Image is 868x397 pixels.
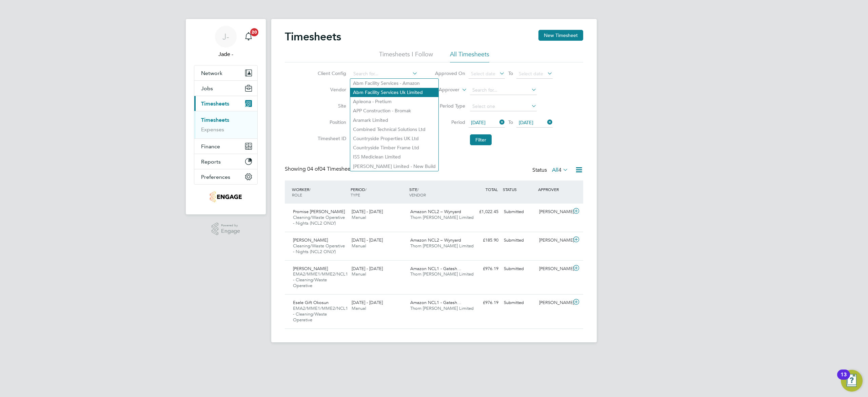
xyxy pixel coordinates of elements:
[221,223,240,228] span: Powered by
[519,71,543,77] span: Select date
[536,263,572,275] div: [PERSON_NAME]
[408,183,466,201] div: SITE
[201,143,220,150] span: Finance
[410,300,461,305] span: Amazon NCL1 - Gatesh…
[409,192,426,197] span: VENDOR
[186,19,266,214] nav: Main navigation
[470,86,537,95] input: Search for...
[316,87,346,93] label: Vendor
[194,191,258,202] a: Go to home page
[201,100,229,107] span: Timesheets
[350,134,438,143] li: Countryside Properties UK Ltd
[519,119,533,126] span: [DATE]
[429,87,459,93] label: Approver
[352,214,366,220] span: Manual
[552,167,568,173] label: All
[410,209,461,214] span: Amazon NCL2 – Wynyard
[293,243,345,254] span: Cleaning/Waste Operative - Nights (NCL2 ONLY)
[292,192,302,197] span: ROLE
[349,183,408,201] div: PERIOD
[194,26,258,58] a: J-Jade -
[293,237,328,243] span: [PERSON_NAME]
[350,97,438,106] li: Apleona - Pretium
[351,69,418,79] input: Search for...
[350,162,438,171] li: [PERSON_NAME] Limited - New Build
[350,88,438,97] li: Abm Facility Services Uk Limited
[379,50,433,62] li: Timesheets I Follow
[501,263,536,275] div: Submitted
[201,85,213,92] span: Jobs
[501,235,536,246] div: Submitted
[194,169,257,184] button: Preferences
[470,102,537,111] input: Select one
[471,119,486,126] span: [DATE]
[435,103,465,109] label: Period Type
[417,187,419,192] span: /
[410,243,474,249] span: Thorn [PERSON_NAME] Limited
[250,28,258,36] span: 20
[365,187,367,192] span: /
[841,375,847,383] div: 13
[471,71,495,77] span: Select date
[316,103,346,109] label: Site
[293,305,348,323] span: EMA2/MME1/MME2/NCL1 - Cleaning/Waste Operative
[352,300,383,305] span: [DATE] - [DATE]
[501,206,536,218] div: Submitted
[293,214,345,226] span: Cleaning/Waste Operative - Nights (NCL2 ONLY)
[466,263,501,275] div: £976.19
[350,143,438,152] li: Countryside Timber Frame Ltd
[410,305,474,311] span: Thorn [PERSON_NAME] Limited
[212,223,240,235] a: Powered byEngage
[316,119,346,125] label: Position
[221,228,240,234] span: Engage
[466,235,501,246] div: £185.90
[486,187,498,192] span: TOTAL
[352,243,366,249] span: Manual
[194,96,257,111] button: Timesheets
[352,266,383,271] span: [DATE] - [DATE]
[222,32,229,41] span: J-
[352,271,366,277] span: Manual
[307,166,319,172] span: 04 of
[435,119,465,125] label: Period
[293,266,328,271] span: [PERSON_NAME]
[466,297,501,308] div: £976.19
[316,70,346,76] label: Client Config
[201,174,230,180] span: Preferences
[536,297,572,308] div: [PERSON_NAME]
[307,166,355,172] span: 04 Timesheets
[410,214,474,220] span: Thorn [PERSON_NAME] Limited
[536,183,572,195] div: APPROVER
[435,70,465,76] label: Approved On
[201,126,224,133] a: Expenses
[201,70,222,76] span: Network
[470,134,492,145] button: Filter
[194,111,257,138] div: Timesheets
[350,79,438,88] li: Abm Facility Services - Amazon
[410,271,474,277] span: Thorn [PERSON_NAME] Limited
[532,166,570,175] div: Status
[350,152,438,162] li: ISS Mediclean Limited
[410,237,461,243] span: Amazon NCL2 – Wynyard
[506,69,515,78] span: To
[466,206,501,218] div: £1,022.45
[194,81,257,96] button: Jobs
[841,370,863,392] button: Open Resource Center, 13 new notifications
[536,235,572,246] div: [PERSON_NAME]
[285,166,356,173] div: Showing
[352,209,383,214] span: [DATE] - [DATE]
[350,125,438,134] li: Combined Technical Solutions Ltd
[293,300,329,305] span: Esele Gift Okosun
[501,183,536,195] div: STATUS
[506,118,515,127] span: To
[201,117,229,123] a: Timesheets
[293,271,348,288] span: EMA2/MME1/MME2/NCL1 - Cleaning/Waste Operative
[410,266,461,271] span: Amazon NCL1 - Gatesh…
[201,158,221,165] span: Reports
[194,154,257,169] button: Reports
[309,187,311,192] span: /
[536,206,572,218] div: [PERSON_NAME]
[210,191,241,202] img: thornbaker-logo-retina.png
[450,50,489,62] li: All Timesheets
[352,237,383,243] span: [DATE] - [DATE]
